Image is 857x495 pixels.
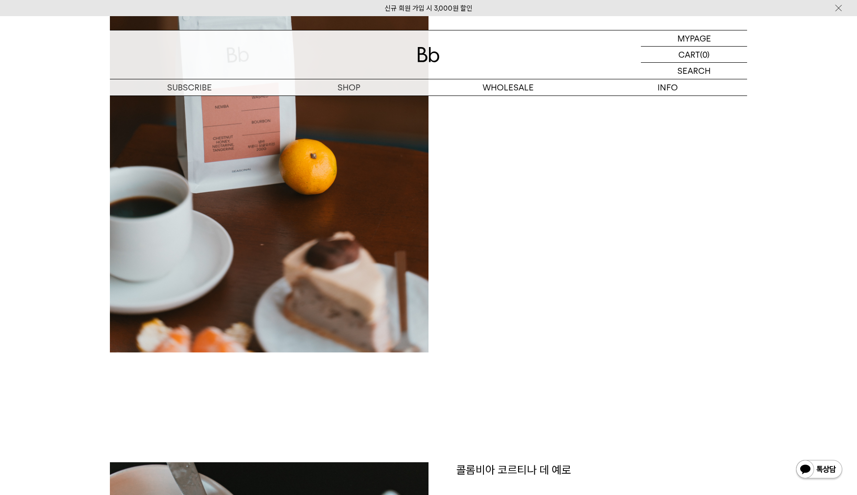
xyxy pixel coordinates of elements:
img: 로고 [417,47,440,62]
p: INFO [588,79,747,95]
a: CART (0) [641,47,747,63]
a: SUBSCRIBE [110,79,269,95]
a: SHOP [269,79,428,95]
p: MYPAGE [677,30,711,46]
img: 카카오톡 채널 1:1 채팅 버튼 [795,459,843,481]
p: SEARCH [677,63,711,79]
p: WHOLESALE [428,79,588,95]
a: MYPAGE [641,30,747,47]
p: (0) [700,47,710,62]
p: CART [678,47,700,62]
a: 신규 회원 가입 시 3,000원 할인 [385,4,472,12]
